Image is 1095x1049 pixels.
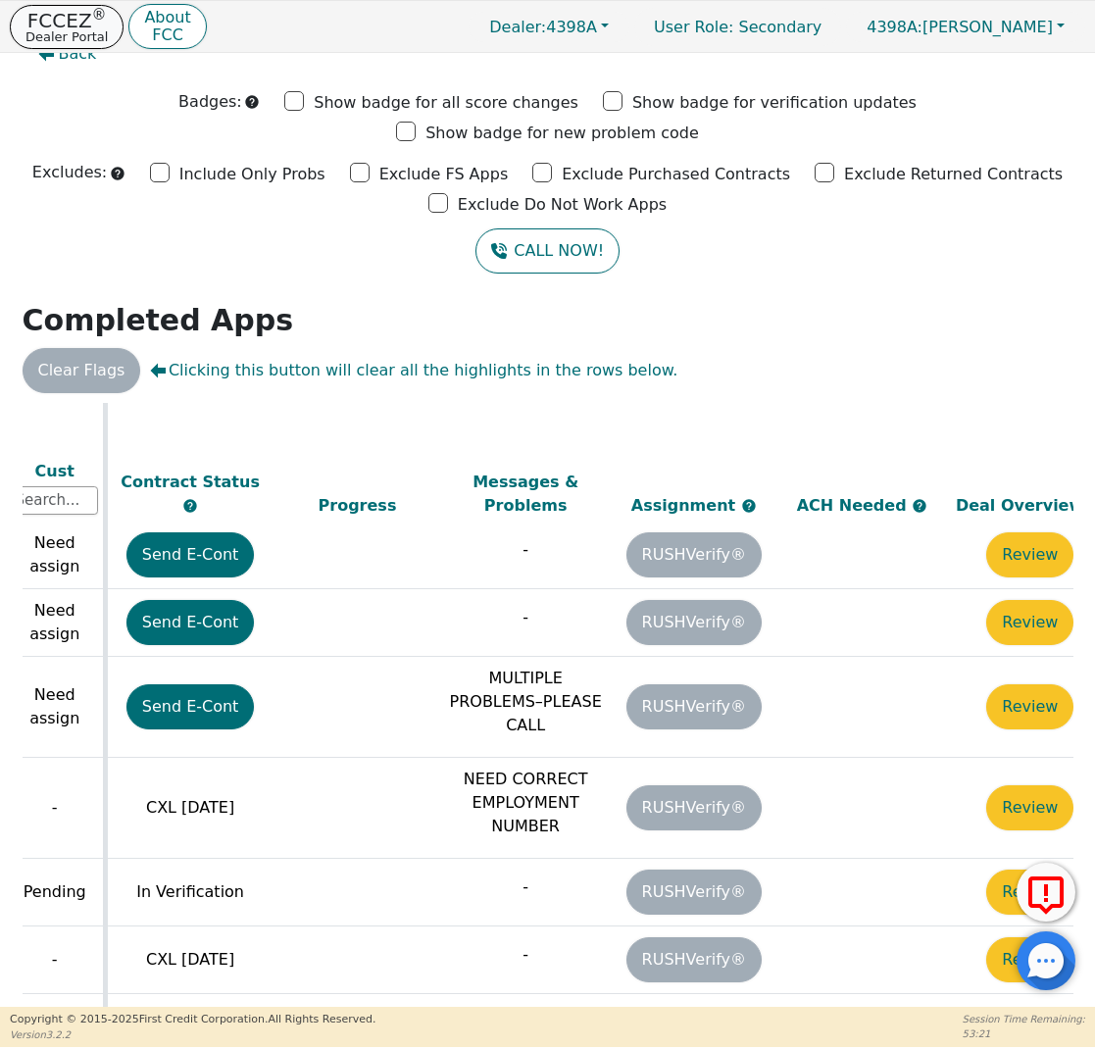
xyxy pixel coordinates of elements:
p: NEED CORRECT EMPLOYMENT NUMBER [446,768,605,838]
p: Session Time Remaining: [963,1012,1085,1026]
p: - [446,943,605,967]
p: Exclude Purchased Contracts [562,163,790,186]
span: [PERSON_NAME] [867,18,1053,36]
button: Review [986,870,1073,915]
p: Show badge for all score changes [314,91,578,115]
div: Cust [12,460,98,483]
button: Send E-Cont [126,600,255,645]
p: MULTIPLE PROBLEMS–PLEASE CALL [446,667,605,737]
p: Version 3.2.2 [10,1027,375,1042]
td: Need assign [7,656,105,757]
span: User Role : [654,18,733,36]
p: 53:21 [963,1026,1085,1041]
td: - [7,757,105,858]
td: - [7,925,105,993]
p: Show badge for verification updates [632,91,917,115]
button: FCCEZ®Dealer Portal [10,5,124,49]
p: Exclude Returned Contracts [844,163,1063,186]
td: Need assign [7,588,105,656]
div: Progress [278,493,437,517]
td: Need assign [7,521,105,588]
p: Badges: [178,90,242,114]
p: - [446,606,605,629]
span: Back [59,42,97,66]
sup: ® [92,6,107,24]
input: Search... [12,485,98,515]
strong: Completed Apps [23,303,294,337]
p: Include Only Probs [179,163,325,186]
p: Exclude FS Apps [379,163,509,186]
div: Messages & Problems [446,470,605,517]
button: Review [986,532,1073,577]
p: Copyright © 2015- 2025 First Credit Corporation. [10,1012,375,1028]
button: Review [986,600,1073,645]
button: Review [986,684,1073,729]
p: Excludes: [32,161,107,184]
td: In Verification [105,858,274,925]
p: About [144,10,190,25]
td: Pending [7,858,105,925]
p: Secondary [634,8,841,46]
button: Review [986,785,1073,830]
button: Report Error to FCC [1017,863,1075,922]
button: Review [986,937,1073,982]
p: Dealer Portal [25,30,108,43]
span: All Rights Reserved. [268,1013,375,1025]
p: - [446,538,605,562]
button: AboutFCC [128,4,206,50]
td: CXL [DATE] [105,925,274,993]
p: FCC [144,27,190,43]
button: Back [23,31,113,76]
button: 4398A:[PERSON_NAME] [846,12,1085,42]
p: Exclude Do Not Work Apps [458,193,667,217]
p: FCCEZ [25,11,108,30]
a: User Role: Secondary [634,8,841,46]
span: Dealer: [489,18,546,36]
span: 4398A: [867,18,922,36]
button: Send E-Cont [126,684,255,729]
span: Clicking this button will clear all the highlights in the rows below. [150,359,677,382]
td: CXL [DATE] [105,757,274,858]
span: Contract Status [121,472,260,490]
span: Assignment [631,495,741,514]
button: Send E-Cont [126,532,255,577]
p: - [446,875,605,899]
button: CALL NOW! [475,228,620,274]
button: Dealer:4398A [469,12,629,42]
p: Show badge for new problem code [425,122,699,145]
span: 4398A [489,18,597,36]
span: ACH Needed [797,495,913,514]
